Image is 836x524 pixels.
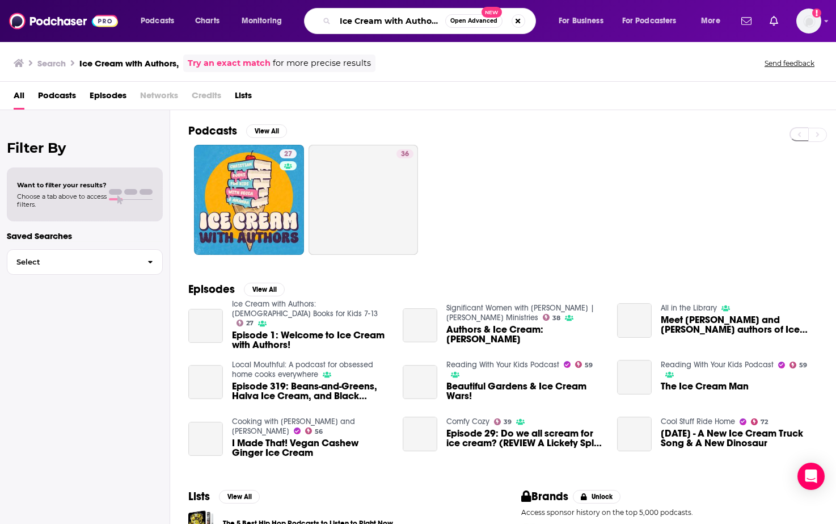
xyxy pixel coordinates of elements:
h3: Ice Cream with Authors, [79,58,179,69]
span: 56 [315,429,323,434]
span: for more precise results [273,57,371,70]
a: Cooking with Bruce and Mark [232,417,355,436]
a: The Ice Cream Man [661,382,749,391]
h2: Lists [188,489,210,504]
h2: Filter By [7,140,163,156]
span: Monitoring [242,13,282,29]
a: Episode 319: Beans-and-Greens, Halva Ice Cream, and Black Cookbook Authors [232,382,389,401]
svg: Add a profile image [812,9,821,18]
span: For Business [559,13,603,29]
a: Reading With Your Kids Podcast [661,360,774,370]
a: Try an exact match [188,57,271,70]
button: View All [246,124,287,138]
span: Want to filter your results? [17,181,107,189]
span: I Made That! Vegan Cashew Ginger Ice Cream [232,438,389,458]
span: Select [7,258,138,266]
button: open menu [615,12,693,30]
a: Episode 1: Welcome to Ice Cream with Authors! [232,330,389,350]
a: Cool Stuff Ride Home [661,417,735,426]
span: Open Advanced [450,18,497,24]
span: Meet [PERSON_NAME] and [PERSON_NAME] authors of Ice Cream Man [661,315,818,334]
a: Meet Glenda Armand and Kim Freeman authors of Ice Cream Man [661,315,818,334]
p: Access sponsor history on the top 5,000 podcasts. [521,508,818,517]
span: Podcasts [141,13,174,29]
a: Meet Glenda Armand and Kim Freeman authors of Ice Cream Man [617,303,652,338]
span: Charts [195,13,219,29]
a: Show notifications dropdown [737,11,756,31]
input: Search podcasts, credits, & more... [335,12,445,30]
span: 38 [552,316,560,321]
span: Credits [192,86,221,110]
button: open menu [551,12,618,30]
div: Open Intercom Messenger [797,463,825,490]
a: 56 [305,427,323,434]
button: View All [219,490,260,504]
a: 27 [194,145,304,255]
h3: Search [37,58,66,69]
button: Open AdvancedNew [445,14,503,28]
button: open menu [133,12,189,30]
a: Comfy Cozy [446,417,489,426]
span: More [701,13,720,29]
a: Episode 29: Do we all scream for ice cream? (REVIEW A Lickety Splits Ice cream Shoppe Mystery) [446,429,603,448]
a: The Ice Cream Man [617,360,652,395]
h2: Podcasts [188,124,237,138]
a: Episode 319: Beans-and-Greens, Halva Ice Cream, and Black Cookbook Authors [188,365,223,400]
span: [DATE] - A New Ice Cream Truck Song & A New Dinosaur [661,429,818,448]
span: 59 [799,363,807,368]
p: Saved Searches [7,230,163,241]
a: Ice Cream with Authors: Christian Books for Kids 7-13 [232,299,378,318]
a: Beautiful Gardens & Ice Cream Wars! [403,365,437,400]
a: Podcasts [38,86,76,110]
span: 39 [504,420,512,425]
button: open menu [693,12,734,30]
a: Significant Women with Carol McLeod | Carol Mcleod Ministries [446,303,594,322]
a: ListsView All [188,489,260,504]
a: EpisodesView All [188,282,285,296]
span: 36 [401,149,409,160]
button: Unlock [573,490,621,504]
a: Episode 1: Welcome to Ice Cream with Authors! [188,309,223,343]
a: 36 [396,149,413,158]
a: All [14,86,24,110]
span: 27 [284,149,292,160]
h2: Episodes [188,282,235,296]
span: 72 [761,420,768,425]
a: Fri. 08/14 - A New Ice Cream Truck Song & A New Dinosaur [617,417,652,451]
button: Show profile menu [796,9,821,33]
span: 27 [246,321,254,326]
span: 59 [585,363,593,368]
a: 39 [494,418,512,425]
span: Beautiful Gardens & Ice Cream Wars! [446,382,603,401]
a: 27 [237,320,254,326]
span: For Podcasters [622,13,677,29]
span: Authors & Ice Cream: [PERSON_NAME] [446,325,603,344]
span: New [482,7,502,18]
a: Authors & Ice Cream: Suzanne Woods Fisher [446,325,603,344]
a: Authors & Ice Cream: Suzanne Woods Fisher [403,308,437,343]
span: Lists [235,86,252,110]
a: 27 [280,149,297,158]
h2: Brands [521,489,568,504]
div: Search podcasts, credits, & more... [315,8,547,34]
a: Episodes [90,86,126,110]
img: Podchaser - Follow, Share and Rate Podcasts [9,10,118,32]
a: All in the Library [661,303,717,313]
a: PodcastsView All [188,124,287,138]
button: open menu [234,12,297,30]
a: Local Mouthful: A podcast for obsessed home cooks everywhere [232,360,373,379]
a: 72 [751,418,769,425]
button: Send feedback [761,58,818,68]
img: User Profile [796,9,821,33]
button: Select [7,249,163,275]
a: Episode 29: Do we all scream for ice cream? (REVIEW A Lickety Splits Ice cream Shoppe Mystery) [403,417,437,451]
a: Charts [188,12,226,30]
